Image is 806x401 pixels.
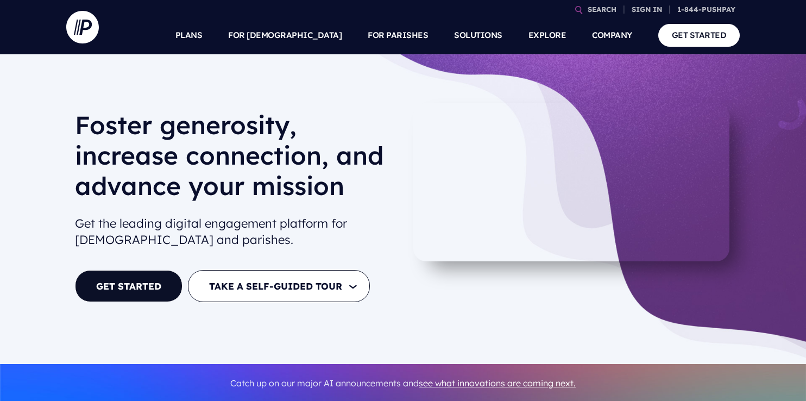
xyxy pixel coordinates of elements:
a: GET STARTED [75,270,182,302]
a: FOR PARISHES [368,16,428,54]
a: FOR [DEMOGRAPHIC_DATA] [228,16,342,54]
a: PLANS [175,16,203,54]
h1: Foster generosity, increase connection, and advance your mission [75,110,394,210]
p: Catch up on our major AI announcements and [75,371,731,396]
a: SOLUTIONS [454,16,502,54]
h2: Get the leading digital engagement platform for [DEMOGRAPHIC_DATA] and parishes. [75,211,394,253]
a: GET STARTED [658,24,740,46]
a: EXPLORE [528,16,566,54]
a: COMPANY [592,16,632,54]
button: TAKE A SELF-GUIDED TOUR [188,270,370,302]
a: see what innovations are coming next. [419,378,576,389]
